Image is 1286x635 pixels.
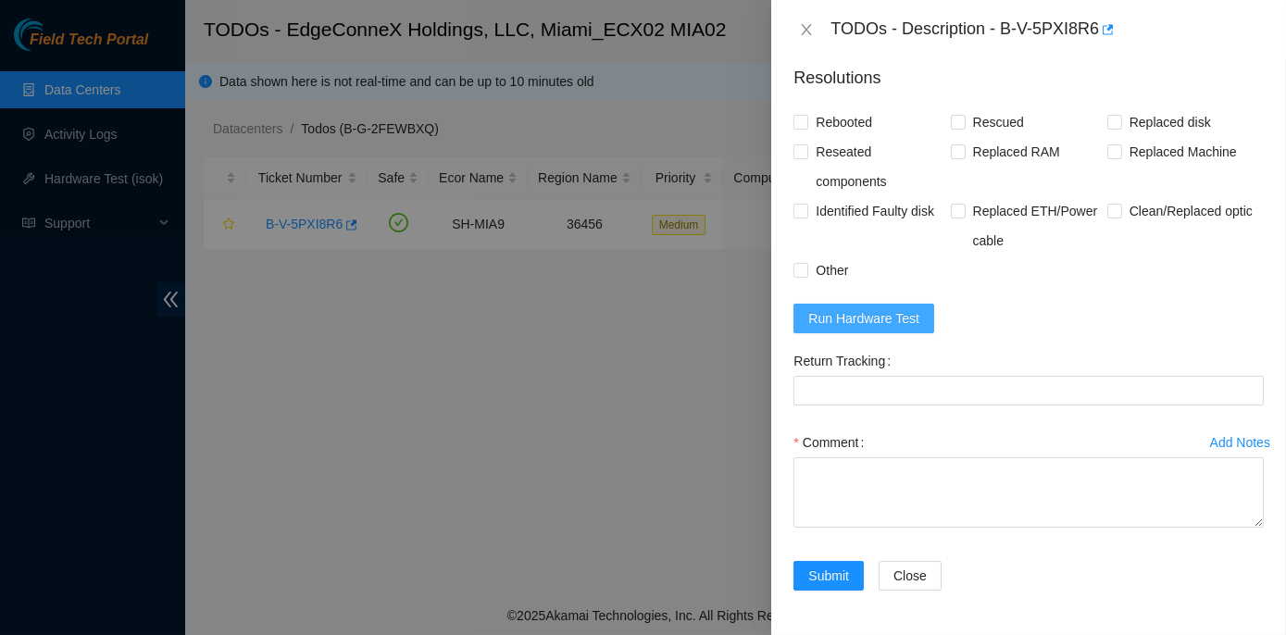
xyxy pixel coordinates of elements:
[893,566,927,586] span: Close
[879,561,942,591] button: Close
[793,428,871,457] label: Comment
[793,51,1264,91] p: Resolutions
[793,561,864,591] button: Submit
[793,346,898,376] label: Return Tracking
[808,137,950,196] span: Reseated components
[966,107,1031,137] span: Rescued
[1209,428,1271,457] button: Add Notes
[808,566,849,586] span: Submit
[793,21,819,39] button: Close
[966,196,1107,255] span: Replaced ETH/Power cable
[1122,196,1260,226] span: Clean/Replaced optic
[799,22,814,37] span: close
[1210,436,1270,449] div: Add Notes
[808,308,919,329] span: Run Hardware Test
[1122,137,1244,167] span: Replaced Machine
[793,304,934,333] button: Run Hardware Test
[808,255,855,285] span: Other
[793,376,1264,405] input: Return Tracking
[808,196,942,226] span: Identified Faulty disk
[808,107,880,137] span: Rebooted
[966,137,1068,167] span: Replaced RAM
[830,15,1264,44] div: TODOs - Description - B-V-5PXI8R6
[793,457,1264,528] textarea: Comment
[1122,107,1218,137] span: Replaced disk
